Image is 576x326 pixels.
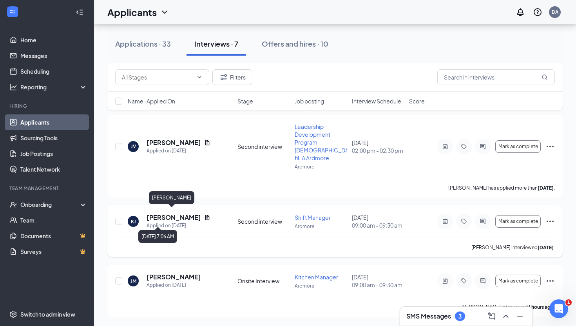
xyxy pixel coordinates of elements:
[196,74,203,80] svg: ChevronDown
[138,230,177,243] div: [DATE] 7:06 AM
[478,143,487,150] svg: ActiveChat
[437,69,555,85] input: Search in interviews
[295,283,347,289] p: Ardmore
[147,213,201,222] h5: [PERSON_NAME]
[516,7,525,17] svg: Notifications
[107,5,157,19] h1: Applicants
[440,218,450,225] svg: ActiveNote
[485,310,498,322] button: ComposeMessage
[406,312,451,321] h3: SMS Messages
[212,69,252,85] button: Filter Filters
[20,201,81,208] div: Onboarding
[20,146,87,161] a: Job Postings
[9,201,17,208] svg: UserCheck
[9,8,16,16] svg: WorkstreamLogo
[295,273,338,281] span: Kitchen Manager
[542,74,548,80] svg: MagnifyingGlass
[565,299,572,306] span: 1
[498,278,538,284] span: Mark as complete
[352,214,404,229] div: [DATE]
[545,217,555,226] svg: Ellipses
[478,278,487,284] svg: ActiveChat
[515,312,525,321] svg: Minimize
[262,39,328,49] div: Offers and hires · 10
[352,221,404,229] span: 09:00 am - 09:30 am
[295,214,331,221] span: Shift Manager
[219,72,228,82] svg: Filter
[295,163,347,170] p: Ardmore
[528,304,554,310] b: 4 hours ago
[459,218,469,225] svg: Tag
[352,281,404,289] span: 09:00 am - 09:30 am
[147,222,210,230] div: Applied on [DATE]
[147,281,201,289] div: Applied on [DATE]
[514,310,526,322] button: Minimize
[237,97,253,105] span: Stage
[20,83,88,91] div: Reporting
[459,278,469,284] svg: Tag
[237,217,290,225] div: Second interview
[500,310,512,322] button: ChevronUp
[498,219,538,224] span: Mark as complete
[352,147,404,154] span: 02:00 pm - 02:30 pm
[545,142,555,151] svg: Ellipses
[9,103,86,109] div: Hiring
[9,185,86,192] div: Team Management
[20,212,87,228] a: Team
[149,191,194,204] div: [PERSON_NAME]
[128,97,175,105] span: Name · Applied On
[160,7,169,17] svg: ChevronDown
[538,244,554,250] b: [DATE]
[147,273,201,281] h5: [PERSON_NAME]
[20,32,87,48] a: Home
[204,139,210,146] svg: Document
[237,277,290,285] div: Onsite Interview
[478,218,487,225] svg: ActiveChat
[545,276,555,286] svg: Ellipses
[20,161,87,177] a: Talent Network
[237,143,290,150] div: Second interview
[76,8,83,16] svg: Collapse
[495,215,541,228] button: Mark as complete
[352,273,404,289] div: [DATE]
[495,275,541,287] button: Mark as complete
[487,312,496,321] svg: ComposeMessage
[295,97,324,105] span: Job posting
[501,312,511,321] svg: ChevronUp
[20,114,87,130] a: Applicants
[471,244,555,251] p: [PERSON_NAME] interviewed .
[130,278,136,284] div: JM
[549,299,568,318] iframe: Intercom live chat
[131,218,136,225] div: KJ
[20,63,87,79] a: Scheduling
[538,185,554,191] b: [DATE]
[459,143,469,150] svg: Tag
[115,39,171,49] div: Applications · 33
[20,228,87,244] a: DocumentsCrown
[20,130,87,146] a: Sourcing Tools
[20,48,87,63] a: Messages
[147,138,201,147] h5: [PERSON_NAME]
[122,73,193,81] input: All Stages
[458,313,462,320] div: 3
[147,147,210,155] div: Applied on [DATE]
[295,123,359,161] span: Leadership Development Program [DEMOGRAPHIC_DATA]-fil-A Ardmore
[440,143,450,150] svg: ActiveNote
[20,244,87,259] a: SurveysCrown
[448,185,555,191] p: [PERSON_NAME] has applied more than .
[9,83,17,91] svg: Analysis
[440,278,450,284] svg: ActiveNote
[552,9,558,15] div: DA
[409,97,425,105] span: Score
[533,7,542,17] svg: QuestionInfo
[131,143,136,150] div: JV
[498,144,538,149] span: Mark as complete
[352,139,404,154] div: [DATE]
[352,97,401,105] span: Interview Schedule
[9,310,17,318] svg: Settings
[462,304,555,310] p: [PERSON_NAME] interviewed .
[295,223,347,230] p: Ardmore
[495,140,541,153] button: Mark as complete
[20,310,75,318] div: Switch to admin view
[194,39,238,49] div: Interviews · 7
